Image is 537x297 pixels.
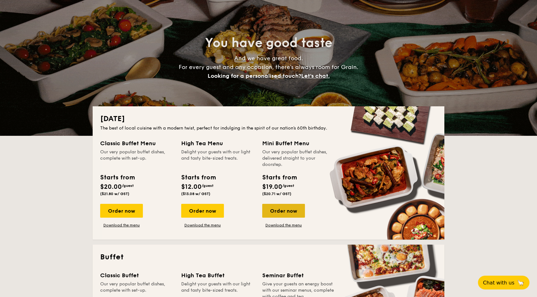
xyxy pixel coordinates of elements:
div: The best of local cuisine with a modern twist, perfect for indulging in the spirit of our nation’... [100,125,437,131]
h2: Buffet [100,252,437,262]
span: $12.00 [181,183,202,191]
div: Order now [100,204,143,218]
div: Classic Buffet Menu [100,139,174,148]
span: Chat with us [483,280,514,286]
a: Download the menu [181,223,224,228]
div: Starts from [181,173,215,182]
div: Our very popular buffet dishes, complete with set-up. [100,149,174,168]
div: Delight your guests with our light and tasty bite-sized treats. [181,149,255,168]
div: Mini Buffet Menu [262,139,336,148]
div: Order now [181,204,224,218]
span: /guest [202,183,214,188]
span: /guest [122,183,134,188]
div: Classic Buffet [100,271,174,280]
span: Let's chat. [301,72,330,79]
button: Chat with us🦙 [478,276,529,289]
div: Seminar Buffet [262,271,336,280]
span: $19.00 [262,183,282,191]
span: $20.00 [100,183,122,191]
span: And we have great food. For every guest and any occasion, there’s always room for Grain. [179,55,358,79]
span: ($13.08 w/ GST) [181,192,210,196]
span: /guest [282,183,294,188]
h2: [DATE] [100,114,437,124]
div: Order now [262,204,305,218]
div: High Tea Menu [181,139,255,148]
span: 🦙 [517,279,524,286]
span: ($21.80 w/ GST) [100,192,129,196]
span: Looking for a personalised touch? [208,72,301,79]
div: Starts from [100,173,134,182]
div: Our very popular buffet dishes, delivered straight to your doorstep. [262,149,336,168]
a: Download the menu [262,223,305,228]
div: Starts from [262,173,296,182]
a: Download the menu [100,223,143,228]
div: High Tea Buffet [181,271,255,280]
span: You have good taste [205,35,332,50]
span: ($20.71 w/ GST) [262,192,291,196]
